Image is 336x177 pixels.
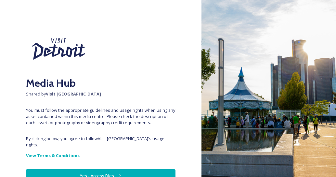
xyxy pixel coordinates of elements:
span: Shared by [26,91,175,97]
strong: Visit [GEOGRAPHIC_DATA] [46,91,101,97]
img: Visit%20Detroit%20New%202024.svg [26,26,91,72]
h2: Media Hub [26,75,175,91]
span: By clicking below, you agree to follow Visit [GEOGRAPHIC_DATA] 's usage rights. [26,136,175,148]
a: View Terms & Conditions [26,152,175,159]
span: You must follow the appropriate guidelines and usage rights when using any asset contained within... [26,107,175,126]
strong: View Terms & Conditions [26,153,80,158]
